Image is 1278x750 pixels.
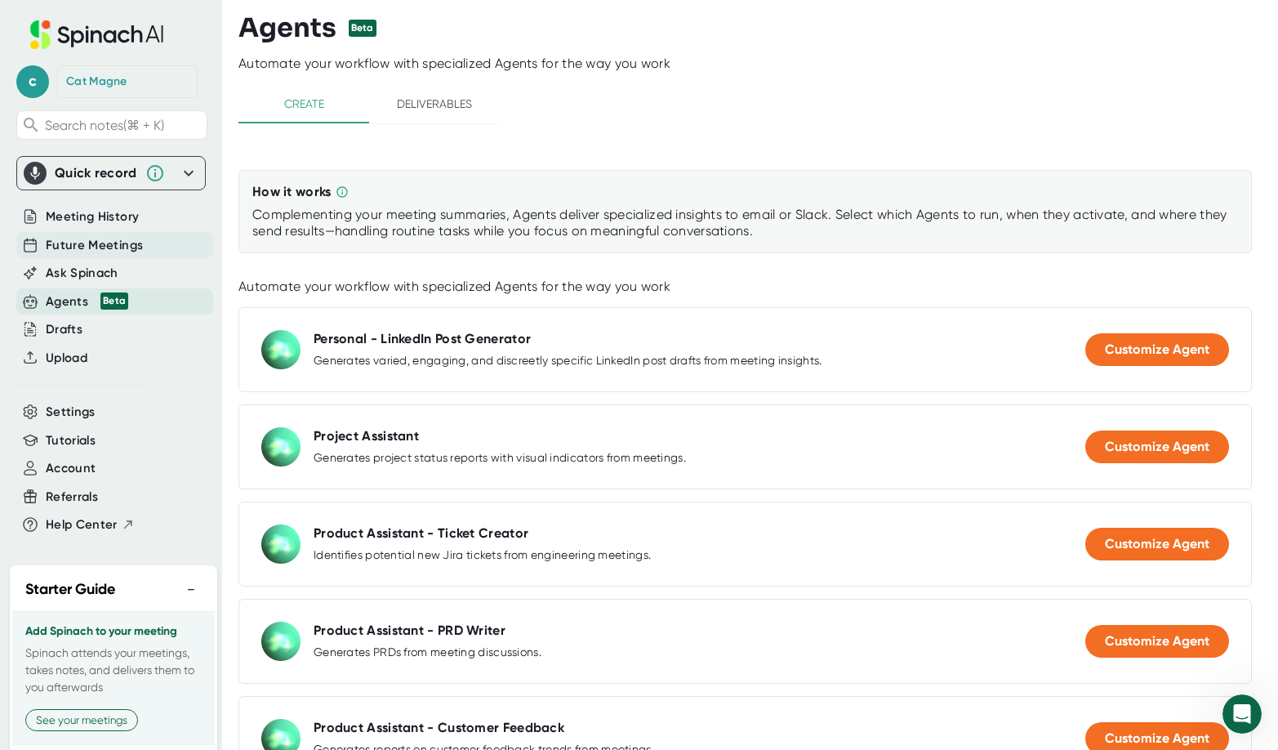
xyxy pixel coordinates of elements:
[238,56,1278,72] div: Automate your workflow with specialized Agents for the way you work
[261,525,301,564] img: Product Assistant - Ticket Creator
[24,157,198,190] div: Quick record
[336,185,349,199] svg: Complementing your meeting summaries, Agents deliver specialized insights to email or Slack. Sele...
[46,236,143,255] button: Future Meetings
[25,709,138,731] button: See your meetings
[1105,536,1209,551] span: Customize Agent
[314,354,822,368] div: Generates varied, engaging, and discreetly specific LinkedIn post drafts from meeting insights.
[100,292,128,310] div: Beta
[16,65,49,98] span: c
[1105,439,1209,454] span: Customize Agent
[314,548,651,563] div: Identifies potential new Jira tickets from engineering meetings.
[46,516,135,534] button: Help Center
[261,330,301,369] img: Personal - LinkedIn Post Generator
[248,94,359,114] span: Create
[314,451,686,466] div: Generates project status reports with visual indicators from meetings.
[314,720,564,736] div: Product Assistant - Customer Feedback
[349,20,376,37] div: Beta
[252,184,332,200] div: How it works
[1085,431,1229,463] button: Customize Agent
[46,488,98,507] button: Referrals
[238,279,1252,295] div: Automate your workflow with specialized Agents for the way you work
[46,208,139,226] button: Meeting History
[1105,342,1209,357] span: Customize Agent
[1105,633,1209,649] span: Customize Agent
[1085,625,1229,658] button: Customize Agent
[314,645,541,660] div: Generates PRDs from meeting discussions.
[180,578,202,601] button: −
[46,349,87,368] button: Upload
[25,578,115,600] h2: Starter Guide
[46,292,128,311] button: Agents Beta
[314,525,528,542] div: Product Assistant - Ticket Creator
[314,428,419,444] div: Project Assistant
[46,516,118,534] span: Help Center
[238,12,336,43] h3: Agents
[46,403,96,422] button: Settings
[46,292,128,311] div: Agents
[55,165,137,181] div: Quick record
[261,622,301,661] img: Product Assistant - PRD Writer
[261,427,301,467] img: Project Assistant
[25,625,202,638] h3: Add Spinach to your meeting
[46,264,118,283] button: Ask Spinach
[46,459,96,478] button: Account
[46,320,82,339] button: Drafts
[1085,333,1229,366] button: Customize Agent
[25,645,202,696] p: Spinach attends your meetings, takes notes, and delivers them to you afterwards
[252,207,1238,239] div: Complementing your meeting summaries, Agents deliver specialized insights to email or Slack. Sele...
[46,431,96,450] button: Tutorials
[1222,694,1262,734] iframe: Intercom live chat
[45,118,164,133] span: Search notes (⌘ + K)
[1105,730,1209,746] span: Customize Agent
[379,94,490,114] span: Deliverables
[66,74,127,89] div: Cat Magne
[314,623,505,639] div: Product Assistant - PRD Writer
[314,331,531,347] div: Personal - LinkedIn Post Generator
[1085,528,1229,560] button: Customize Agent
